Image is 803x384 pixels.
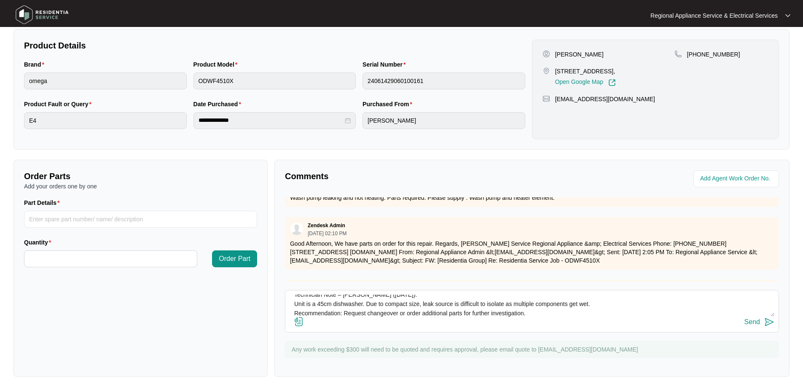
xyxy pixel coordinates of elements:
[650,11,778,20] p: Regional Appliance Service & Electrical Services
[555,95,655,103] p: [EMAIL_ADDRESS][DOMAIN_NAME]
[674,50,682,58] img: map-pin
[212,250,257,267] button: Order Part
[24,60,48,69] label: Brand
[744,318,760,326] div: Send
[24,40,525,51] p: Product Details
[24,100,95,108] label: Product Fault or Query
[744,317,774,328] button: Send
[308,222,345,229] p: Zendesk Admin
[24,73,187,89] input: Brand
[219,254,250,264] span: Order Part
[24,182,257,191] p: Add your orders one by one
[24,199,63,207] label: Part Details
[555,67,616,75] p: [STREET_ADDRESS],
[290,239,774,265] p: Good Afternoon, We have parts on order for this repair. Regards, [PERSON_NAME] Service Regional A...
[555,79,616,86] a: Open Google Map
[608,79,616,86] img: Link-External
[285,170,526,182] p: Comments
[542,67,550,75] img: map-pin
[764,317,774,327] img: send-icon.svg
[13,2,72,27] img: residentia service logo
[555,50,604,59] p: [PERSON_NAME]
[294,317,304,327] img: file-attachment-doc.svg
[24,251,197,267] input: Quantity
[193,73,356,89] input: Product Model
[542,95,550,102] img: map-pin
[308,231,346,236] p: [DATE] 02:10 PM
[785,13,790,18] img: dropdown arrow
[292,345,775,354] p: Any work exceeding $300 will need to be quoted and requires approval, please email quote to [EMAI...
[199,116,344,125] input: Date Purchased
[24,112,187,129] input: Product Fault or Query
[24,238,54,247] label: Quantity
[363,100,416,108] label: Purchased From
[700,174,774,184] input: Add Agent Work Order No.
[363,60,409,69] label: Serial Number
[290,223,303,235] img: user.svg
[24,211,257,228] input: Part Details
[363,112,525,129] input: Purchased From
[363,73,525,89] input: Serial Number
[542,50,550,58] img: user-pin
[24,170,257,182] p: Order Parts
[290,295,774,317] textarea: FAULT: E4 error – dispenser not staying shut, tablet releasing prematurely. SERVICE REPORT: [DATE...
[687,50,740,59] p: [PHONE_NUMBER]
[193,60,241,69] label: Product Model
[193,100,244,108] label: Date Purchased
[290,193,774,202] p: Wash pump leaking and not heating. Parts required. Please supply : Wash pump and heater element.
